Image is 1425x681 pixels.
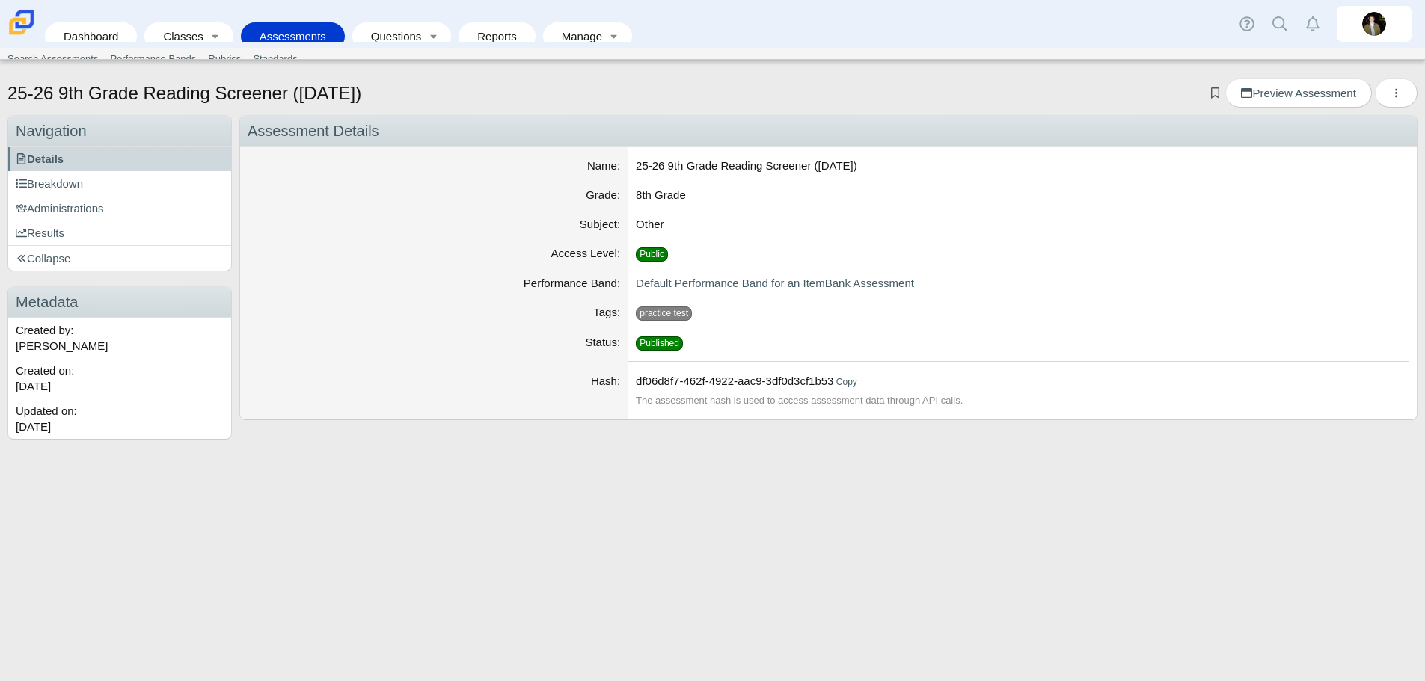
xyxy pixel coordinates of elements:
button: More options [1375,78,1418,108]
a: Toggle expanded [604,22,625,50]
span: practice test [636,306,692,321]
a: Search Assessments [1,48,104,70]
span: Public [636,247,668,262]
div: Assessment Details [240,116,1417,147]
span: Results [16,227,64,239]
div: Created on: [8,358,231,398]
time: Jun 17, 2025 at 4:25 PM [16,420,51,433]
a: Breakdown [8,171,231,196]
div: The assessment hash is used to access assessment data through API calls. [636,393,1409,408]
span: Preview Assessment [1241,87,1355,99]
dd: Other [628,214,1417,243]
a: Preview Assessment [1225,78,1371,108]
img: michael.hawthorne.Ru1YfX [1362,12,1386,36]
a: Alerts [1296,7,1329,40]
span: Administrations [16,202,104,215]
a: Results [8,221,231,245]
h3: Metadata [8,287,231,318]
a: Standards [247,48,303,70]
a: Add bookmark [1208,87,1222,99]
span: Details [16,152,64,165]
a: Copy [836,377,857,387]
a: Questions [360,22,423,50]
dd: 25-26 9th Grade Reading Screener ([DATE]) [628,147,1417,185]
a: michael.hawthorne.Ru1YfX [1337,6,1412,42]
label: Tags [593,306,620,318]
a: Toggle expanded [423,22,444,50]
label: Subject [580,218,620,230]
time: Jun 17, 2025 at 4:24 PM [16,380,51,392]
span: Navigation [16,123,87,139]
img: Carmen School of Science & Technology [6,7,37,38]
a: Toggle expanded [205,22,226,50]
span: Breakdown [16,177,83,190]
label: Grade [586,188,620,201]
span: Collapse [16,252,70,265]
dd: 8th Grade [628,185,1417,214]
a: Details [8,147,231,171]
a: Carmen School of Science & Technology [6,28,37,40]
a: Collapse [8,246,231,271]
a: Rubrics [202,48,247,70]
div: Updated on: [8,398,231,439]
a: Default Performance Band for an ItemBank Assessment [636,277,914,289]
div: Created by: [PERSON_NAME] [8,318,231,358]
a: Manage [551,22,604,50]
label: Access Level [551,247,621,259]
a: Performance Bands [104,48,202,70]
a: Assessments [248,22,337,50]
label: Status [585,336,620,348]
a: Administrations [8,196,231,221]
h1: 25-26 9th Grade Reading Screener ([DATE]) [7,81,361,106]
a: Dashboard [52,22,129,50]
a: Reports [466,22,528,50]
label: Hash [591,375,620,387]
a: Classes [152,22,204,50]
label: Name [587,159,620,172]
dd: df06d8f7-462f-4922-aac9-3df0d3cf1b53 [628,362,1417,419]
label: Performance Band [524,277,620,289]
span: Published [636,336,683,351]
